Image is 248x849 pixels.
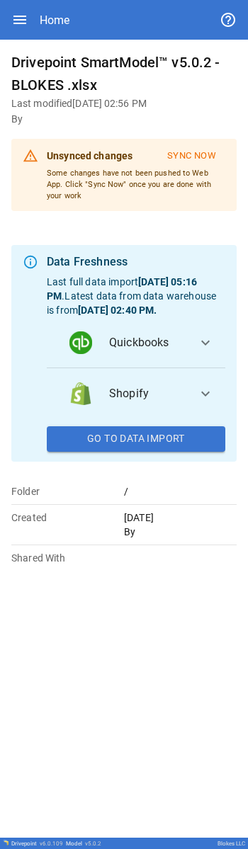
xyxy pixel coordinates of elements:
[47,317,225,368] button: data_logoQuickbooks
[218,841,245,847] div: Blokes LLC
[124,511,237,525] p: [DATE]
[47,426,225,452] button: Go To Data Import
[78,304,157,316] b: [DATE] 02:40 PM .
[158,144,225,168] button: Sync Now
[11,484,124,498] p: Folder
[11,112,237,127] h6: By
[11,511,124,525] p: Created
[47,276,197,302] b: [DATE] 05:16 PM
[124,484,237,498] p: /
[47,368,225,419] button: data_logoShopify
[3,840,9,845] img: Drivepoint
[109,385,186,402] span: Shopify
[85,841,101,847] span: v 5.0.2
[47,168,225,201] p: Some changes have not been pushed to Web App. Click "Sync Now" once you are done with your work
[69,382,92,405] img: data_logo
[197,385,214,402] span: expand_more
[47,150,133,161] b: Unsynced changes
[11,51,237,96] h6: Drivepoint SmartModel™ v5.0.2 - BLOKES .xlsx
[69,331,92,354] img: data_logo
[11,551,124,565] p: Shared With
[11,841,63,847] div: Drivepoint
[11,96,237,112] h6: Last modified [DATE] 02:56 PM
[66,841,101,847] div: Model
[124,525,237,539] p: By
[40,13,69,27] div: Home
[40,841,63,847] span: v 6.0.109
[197,334,214,351] span: expand_more
[47,275,225,317] p: Last full data import . Latest data from data warehouse is from
[109,334,186,351] span: Quickbooks
[47,253,225,270] div: Data Freshness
